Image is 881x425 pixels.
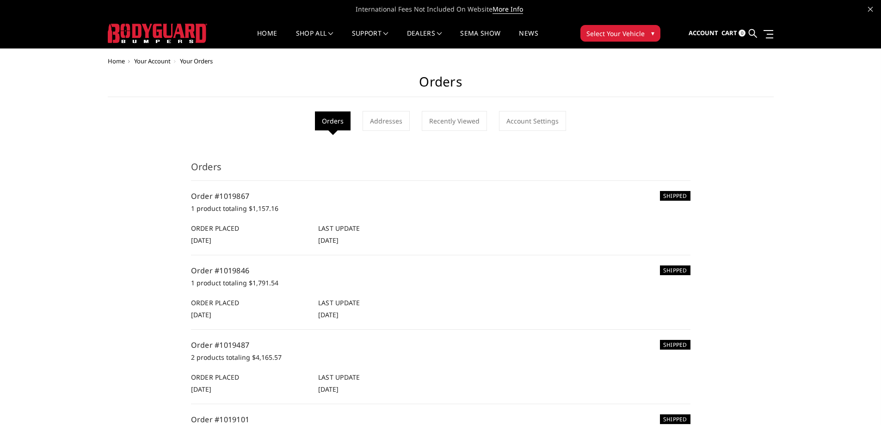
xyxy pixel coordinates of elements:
[318,385,339,394] span: [DATE]
[315,111,351,130] li: Orders
[108,24,207,43] img: BODYGUARD BUMPERS
[721,29,737,37] span: Cart
[660,265,690,275] h6: SHIPPED
[108,57,125,65] a: Home
[108,74,774,97] h1: Orders
[180,57,213,65] span: Your Orders
[651,28,654,38] span: ▾
[689,21,718,46] a: Account
[134,57,171,65] a: Your Account
[191,352,690,363] p: 2 products totaling $4,165.57
[191,160,690,181] h3: Orders
[191,298,308,308] h6: Order Placed
[191,372,308,382] h6: Order Placed
[191,223,308,233] h6: Order Placed
[318,310,339,319] span: [DATE]
[318,372,436,382] h6: Last Update
[191,414,250,425] a: Order #1019101
[519,30,538,48] a: News
[407,30,442,48] a: Dealers
[422,111,487,131] a: Recently Viewed
[660,191,690,201] h6: SHIPPED
[660,414,690,424] h6: SHIPPED
[191,310,211,319] span: [DATE]
[721,21,745,46] a: Cart 0
[191,277,690,289] p: 1 product totaling $1,791.54
[191,265,250,276] a: Order #1019846
[660,340,690,350] h6: SHIPPED
[318,236,339,245] span: [DATE]
[739,30,745,37] span: 0
[257,30,277,48] a: Home
[318,298,436,308] h6: Last Update
[318,223,436,233] h6: Last Update
[191,340,250,350] a: Order #1019487
[499,111,566,131] a: Account Settings
[689,29,718,37] span: Account
[586,29,645,38] span: Select Your Vehicle
[580,25,660,42] button: Select Your Vehicle
[191,385,211,394] span: [DATE]
[352,30,388,48] a: Support
[191,191,250,201] a: Order #1019867
[363,111,410,131] a: Addresses
[191,236,211,245] span: [DATE]
[191,203,690,214] p: 1 product totaling $1,157.16
[296,30,333,48] a: shop all
[493,5,523,14] a: More Info
[460,30,500,48] a: SEMA Show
